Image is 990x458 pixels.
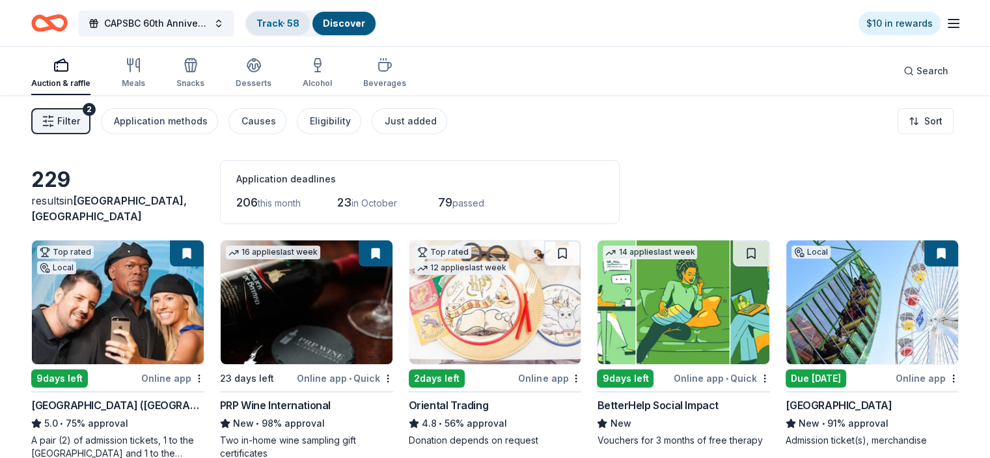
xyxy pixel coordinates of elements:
[122,78,145,89] div: Meals
[422,416,437,431] span: 4.8
[122,52,145,95] button: Meals
[415,261,509,275] div: 12 applies last week
[438,195,452,209] span: 79
[337,195,351,209] span: 23
[220,397,331,413] div: PRP Wine International
[221,240,392,364] img: Image for PRP Wine International
[297,370,393,386] div: Online app Quick
[37,261,76,274] div: Local
[220,371,274,386] div: 23 days left
[452,197,484,208] span: passed
[898,108,954,134] button: Sort
[603,246,697,259] div: 14 applies last week
[791,246,831,259] div: Local
[32,240,204,364] img: Image for Hollywood Wax Museum (Hollywood)
[409,240,581,364] img: Image for Oriental Trading
[31,194,187,223] span: in
[786,369,846,388] div: Due [DATE]
[916,63,948,79] span: Search
[226,246,320,259] div: 16 applies last week
[409,369,465,388] div: 2 days left
[31,193,204,224] div: results
[518,370,581,386] div: Online app
[799,416,819,431] span: New
[176,52,204,95] button: Snacks
[303,78,332,89] div: Alcohol
[372,108,447,134] button: Just added
[31,397,204,413] div: [GEOGRAPHIC_DATA] ([GEOGRAPHIC_DATA])
[415,246,471,259] div: Top rated
[258,197,301,208] span: this month
[786,416,959,431] div: 91% approval
[409,416,582,431] div: 56% approval
[610,416,631,431] span: New
[896,370,959,386] div: Online app
[439,418,442,429] span: •
[303,52,332,95] button: Alcohol
[256,18,299,29] a: Track· 58
[256,418,259,429] span: •
[37,246,94,259] div: Top rated
[44,416,58,431] span: 5.0
[60,418,63,429] span: •
[233,416,254,431] span: New
[31,78,90,89] div: Auction & raffle
[924,113,942,129] span: Sort
[31,369,88,388] div: 9 days left
[57,113,80,129] span: Filter
[726,373,728,384] span: •
[409,240,582,447] a: Image for Oriental TradingTop rated12 applieslast week2days leftOnline appOriental Trading4.8•56%...
[236,52,271,95] button: Desserts
[786,434,959,447] div: Admission ticket(s), merchandise
[31,52,90,95] button: Auction & raffle
[597,240,770,447] a: Image for BetterHelp Social Impact14 applieslast week9days leftOnline app•QuickBetterHelp Social ...
[220,416,393,431] div: 98% approval
[104,16,208,31] span: CAPSBC 60th Anniversary Gala & Silent Auction
[363,52,406,95] button: Beverages
[598,240,769,364] img: Image for BetterHelp Social Impact
[859,12,941,35] a: $10 in rewards
[241,113,276,129] div: Causes
[597,397,718,413] div: BetterHelp Social Impact
[78,10,234,36] button: CAPSBC 60th Anniversary Gala & Silent Auction
[349,373,351,384] span: •
[101,108,218,134] button: Application methods
[351,197,397,208] span: in October
[114,113,208,129] div: Application methods
[31,416,204,431] div: 75% approval
[176,78,204,89] div: Snacks
[597,369,653,388] div: 9 days left
[83,103,96,116] div: 2
[363,78,406,89] div: Beverages
[141,370,204,386] div: Online app
[409,397,489,413] div: Oriental Trading
[786,240,958,364] img: Image for Pacific Park
[31,108,90,134] button: Filter2
[674,370,770,386] div: Online app Quick
[31,8,68,38] a: Home
[245,10,377,36] button: Track· 58Discover
[822,418,825,429] span: •
[409,434,582,447] div: Donation depends on request
[236,78,271,89] div: Desserts
[297,108,361,134] button: Eligibility
[385,113,437,129] div: Just added
[597,434,770,447] div: Vouchers for 3 months of free therapy
[310,113,351,129] div: Eligibility
[893,58,959,84] button: Search
[323,18,365,29] a: Discover
[786,397,892,413] div: [GEOGRAPHIC_DATA]
[31,194,187,223] span: [GEOGRAPHIC_DATA], [GEOGRAPHIC_DATA]
[236,171,603,187] div: Application deadlines
[31,167,204,193] div: 229
[228,108,286,134] button: Causes
[786,240,959,447] a: Image for Pacific ParkLocalDue [DATE]Online app[GEOGRAPHIC_DATA]New•91% approvalAdmission ticket(...
[236,195,258,209] span: 206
